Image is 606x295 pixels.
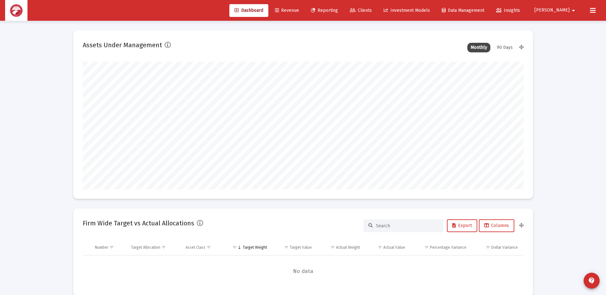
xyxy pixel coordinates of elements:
span: Dashboard [234,8,263,13]
td: Column Actual Weight [316,240,364,255]
td: Column Percentage Variance [410,240,471,255]
div: Percentage Variance [430,245,466,250]
button: Columns [479,219,514,232]
span: Revenue [275,8,299,13]
span: Clients [350,8,372,13]
a: Insights [491,4,525,17]
div: 90 Days [494,43,516,52]
td: Column Actual Value [364,240,410,255]
mat-icon: contact_support [588,277,595,284]
div: Target Value [290,245,312,250]
span: Export [452,223,472,228]
img: Dashboard [10,4,23,17]
div: Target Allocation [131,245,160,250]
span: Data Management [442,8,484,13]
span: Columns [484,223,509,228]
a: Revenue [270,4,304,17]
span: No data [83,268,524,275]
td: Column Target Allocation [127,240,181,255]
div: Dollar Variance [491,245,518,250]
span: [PERSON_NAME] [534,8,570,13]
a: Data Management [437,4,489,17]
span: Show filter options for column 'Target Allocation' [161,245,166,250]
h2: Firm Wide Target vs Actual Allocations [83,218,194,228]
td: Column Target Value [272,240,317,255]
span: Show filter options for column 'Asset Class' [206,245,211,250]
div: Actual Weight [336,245,360,250]
input: Search [376,223,439,229]
span: Show filter options for column 'Actual Value' [378,245,382,250]
mat-icon: arrow_drop_down [570,4,577,17]
a: Clients [345,4,377,17]
span: Show filter options for column 'Dollar Variance' [486,245,490,250]
a: Investment Models [379,4,435,17]
div: Actual Value [383,245,405,250]
div: Data grid [83,240,524,287]
div: Number [95,245,108,250]
a: Dashboard [229,4,268,17]
td: Column Target Weight [224,240,272,255]
span: Insights [496,8,520,13]
span: Show filter options for column 'Target Weight' [232,245,237,250]
span: Show filter options for column 'Number' [109,245,114,250]
h2: Assets Under Management [83,40,162,50]
span: Show filter options for column 'Target Value' [284,245,289,250]
span: Reporting [311,8,338,13]
button: [PERSON_NAME] [527,4,585,17]
td: Column Dollar Variance [471,240,523,255]
a: Reporting [306,4,343,17]
div: Target Weight [243,245,267,250]
span: Show filter options for column 'Actual Weight' [330,245,335,250]
button: Export [447,219,477,232]
td: Column Asset Class [181,240,224,255]
div: Monthly [467,43,490,52]
span: Investment Models [384,8,430,13]
td: Column Number [90,240,127,255]
div: Asset Class [186,245,205,250]
span: Show filter options for column 'Percentage Variance' [424,245,429,250]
